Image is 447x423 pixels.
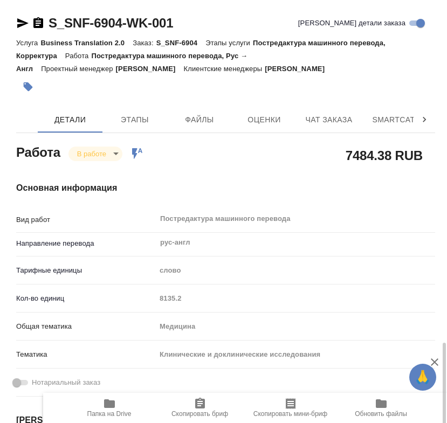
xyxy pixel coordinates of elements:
h2: Работа [16,142,60,161]
p: Проектный менеджер [41,65,115,73]
h4: Основная информация [16,182,435,195]
div: Клинические и доклинические исследования [156,345,435,364]
p: Клиентские менеджеры [184,65,265,73]
span: Детали [44,113,96,127]
p: S_SNF-6904 [156,39,206,47]
p: Кол-во единиц [16,293,156,304]
span: Папка на Drive [87,410,132,418]
p: Постредактура машинного перевода, Рус → Англ [16,52,247,73]
h2: 7484.38 RUB [346,146,423,164]
button: Папка на Drive [64,393,155,423]
span: Нотариальный заказ [32,377,100,388]
button: Скопировать ссылку для ЯМессенджера [16,17,29,30]
p: Вид работ [16,214,156,225]
div: слово [156,261,435,280]
button: 🙏 [409,364,436,391]
span: [PERSON_NAME] детали заказа [298,18,405,29]
span: 🙏 [414,366,432,389]
span: Обновить файлы [355,410,407,418]
a: S_SNF-6904-WK-001 [49,16,173,30]
p: Заказ: [133,39,156,47]
p: Направление перевода [16,238,156,249]
p: Тарифные единицы [16,265,156,276]
div: В работе [68,147,122,161]
button: Скопировать бриф [155,393,245,423]
input: Пустое поле [156,290,435,306]
button: Обновить файлы [336,393,427,423]
span: Файлы [174,113,225,127]
p: Общая тематика [16,321,156,332]
span: Скопировать бриф [171,410,228,418]
p: Этапы услуги [205,39,253,47]
button: Добавить тэг [16,75,40,99]
button: В работе [74,149,109,158]
p: Тематика [16,349,156,360]
p: [PERSON_NAME] [265,65,333,73]
p: Business Translation 2.0 [40,39,133,47]
span: Скопировать мини-бриф [253,410,327,418]
button: Скопировать мини-бриф [245,393,336,423]
span: Оценки [238,113,290,127]
p: Работа [65,52,92,60]
span: Этапы [109,113,161,127]
span: Чат заказа [303,113,355,127]
button: Скопировать ссылку [32,17,45,30]
span: SmartCat [368,113,420,127]
p: Услуга [16,39,40,47]
p: [PERSON_NAME] [116,65,184,73]
div: Медицина [156,317,435,336]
